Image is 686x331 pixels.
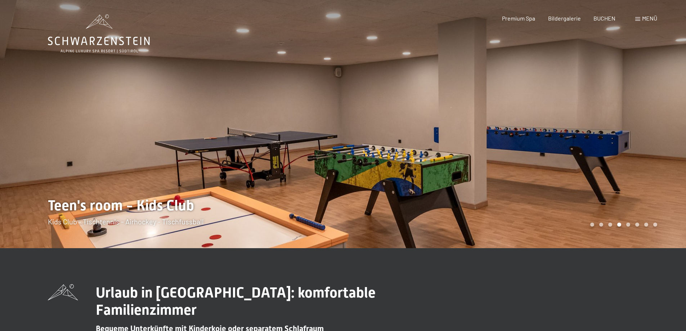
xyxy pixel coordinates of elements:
div: Carousel Page 3 [608,223,612,227]
div: Carousel Page 4 (Current Slide) [617,223,621,227]
a: BUCHEN [593,15,615,22]
div: Carousel Page 2 [599,223,603,227]
span: Menü [642,15,657,22]
a: Bildergalerie [548,15,581,22]
a: Premium Spa [502,15,535,22]
span: Urlaub in [GEOGRAPHIC_DATA]: komfortable Familienzimmer [96,284,376,318]
div: Carousel Page 8 [653,223,657,227]
div: Carousel Pagination [588,223,657,227]
div: Carousel Page 5 [626,223,630,227]
div: Carousel Page 7 [644,223,648,227]
div: Carousel Page 1 [590,223,594,227]
div: Carousel Page 6 [635,223,639,227]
